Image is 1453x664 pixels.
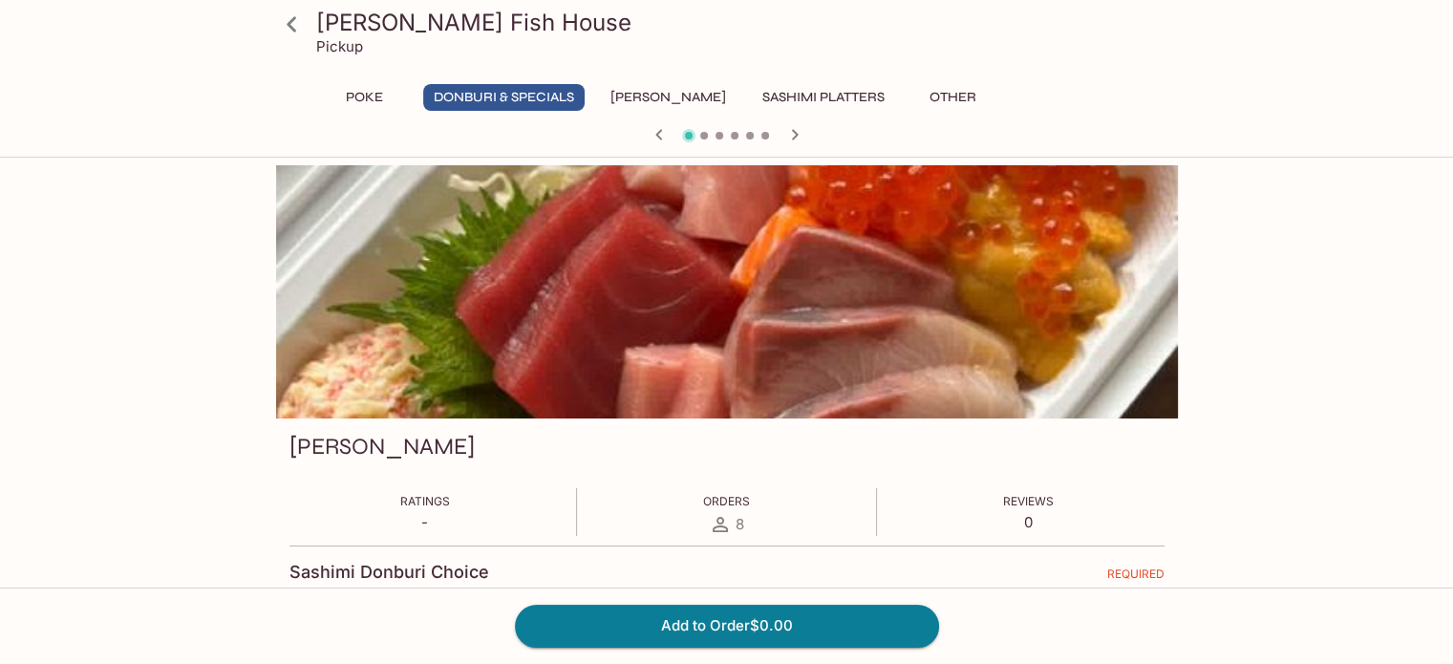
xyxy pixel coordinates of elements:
h3: [PERSON_NAME] [289,432,475,461]
span: REQUIRED [1107,567,1165,589]
span: Orders [703,494,750,508]
button: [PERSON_NAME] [600,84,737,111]
button: Sashimi Platters [752,84,895,111]
button: Add to Order$0.00 [515,605,939,647]
button: Donburi & Specials [423,84,585,111]
h4: Sashimi Donburi Choice [289,562,489,583]
button: Other [910,84,996,111]
p: Pickup [316,37,363,55]
p: - [400,513,450,531]
span: 8 [736,515,744,533]
p: 0 [1003,513,1054,531]
h3: [PERSON_NAME] Fish House [316,8,1170,37]
div: Sashimi Donburis [276,165,1178,418]
button: Poke [322,84,408,111]
span: Ratings [400,494,450,508]
span: Reviews [1003,494,1054,508]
